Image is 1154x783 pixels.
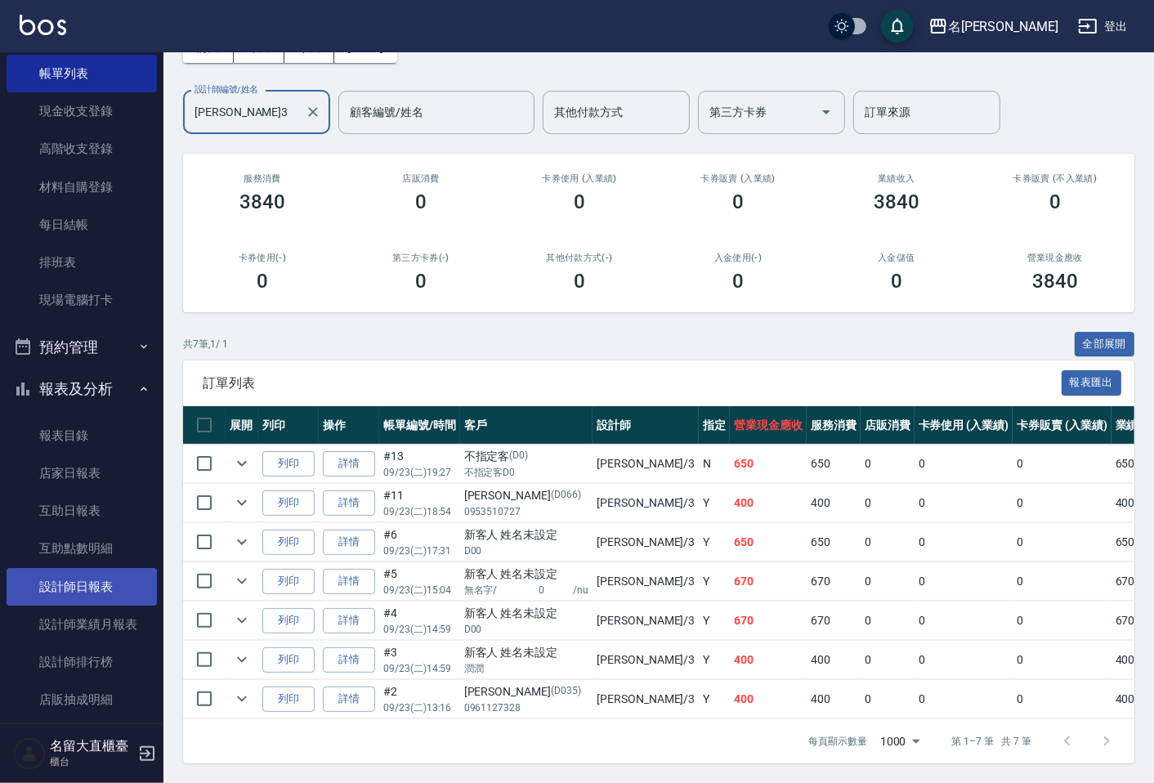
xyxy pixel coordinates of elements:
[464,700,589,715] p: 0961127328
[1013,641,1112,679] td: 0
[415,190,427,213] h3: 0
[1032,270,1078,293] h3: 3840
[593,562,699,601] td: [PERSON_NAME] /3
[732,270,744,293] h3: 0
[383,504,456,519] p: 09/23 (二) 18:54
[1075,332,1135,357] button: 全部展開
[678,253,798,263] h2: 入金使用(-)
[730,484,807,522] td: 400
[807,523,861,562] td: 650
[7,326,157,369] button: 預約管理
[379,445,460,483] td: #13
[7,681,157,718] a: 店販抽成明細
[1013,562,1112,601] td: 0
[230,647,254,672] button: expand row
[915,562,1013,601] td: 0
[323,530,375,555] a: 詳情
[730,602,807,640] td: 670
[915,523,1013,562] td: 0
[699,680,730,718] td: Y
[464,448,589,465] div: 不指定客
[20,15,66,35] img: Logo
[183,337,228,351] p: 共 7 筆, 1 / 1
[383,544,456,558] p: 09/23 (二) 17:31
[464,683,589,700] div: [PERSON_NAME]
[861,484,915,522] td: 0
[464,526,589,544] div: 新客人 姓名未設定
[593,523,699,562] td: [PERSON_NAME] /3
[323,687,375,712] a: 詳情
[262,569,315,594] button: 列印
[699,406,730,445] th: 指定
[383,465,456,480] p: 09/23 (二) 19:27
[383,622,456,637] p: 09/23 (二) 14:59
[1013,602,1112,640] td: 0
[699,445,730,483] td: N
[203,253,322,263] h2: 卡券使用(-)
[520,173,639,184] h2: 卡券使用 (入業績)
[379,602,460,640] td: #4
[230,687,254,711] button: expand row
[593,680,699,718] td: [PERSON_NAME] /3
[464,566,589,583] div: 新客人 姓名未設定
[874,190,919,213] h3: 3840
[230,569,254,593] button: expand row
[7,244,157,281] a: 排班表
[230,608,254,633] button: expand row
[1071,11,1134,42] button: 登出
[203,375,1062,391] span: 訂單列表
[730,445,807,483] td: 650
[464,465,589,480] p: 不指定客D0
[464,544,589,558] p: D00
[7,454,157,492] a: 店家日報表
[464,644,589,661] div: 新客人 姓名未設定
[195,83,258,96] label: 設計師編號/姓名
[323,490,375,516] a: 詳情
[732,190,744,213] h3: 0
[861,602,915,640] td: 0
[837,253,956,263] h2: 入金儲值
[915,406,1013,445] th: 卡券使用 (入業績)
[239,190,285,213] h3: 3840
[13,737,46,770] img: Person
[861,406,915,445] th: 店販消費
[807,602,861,640] td: 670
[678,173,798,184] h2: 卡券販賣 (入業績)
[230,490,254,515] button: expand row
[7,281,157,319] a: 現場電腦打卡
[262,608,315,633] button: 列印
[520,253,639,263] h2: 其他付款方式(-)
[262,687,315,712] button: 列印
[1013,445,1112,483] td: 0
[323,451,375,477] a: 詳情
[730,562,807,601] td: 670
[807,445,861,483] td: 650
[807,680,861,718] td: 400
[7,417,157,454] a: 報表目錄
[7,168,157,206] a: 材料自購登錄
[995,253,1115,263] h2: 營業現金應收
[464,622,589,637] p: D00
[323,569,375,594] a: 詳情
[262,451,315,477] button: 列印
[699,641,730,679] td: Y
[807,406,861,445] th: 服務消費
[574,190,585,213] h3: 0
[323,647,375,673] a: 詳情
[1013,406,1112,445] th: 卡券販賣 (入業績)
[262,490,315,516] button: 列印
[361,173,481,184] h2: 店販消費
[1013,484,1112,522] td: 0
[383,700,456,715] p: 09/23 (二) 13:16
[7,130,157,168] a: 高階收支登錄
[915,602,1013,640] td: 0
[915,445,1013,483] td: 0
[203,173,322,184] h3: 服務消費
[861,641,915,679] td: 0
[948,16,1058,37] div: 名[PERSON_NAME]
[379,484,460,522] td: #11
[379,680,460,718] td: #2
[922,10,1065,43] button: 名[PERSON_NAME]
[383,661,456,676] p: 09/23 (二) 14:59
[7,606,157,643] a: 設計師業績月報表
